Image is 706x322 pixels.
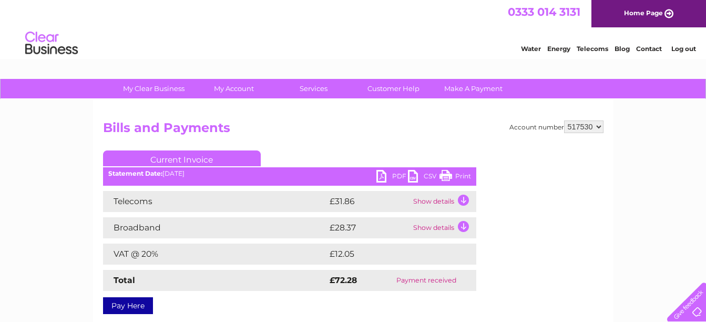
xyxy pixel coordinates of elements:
[671,45,696,53] a: Log out
[327,191,411,212] td: £31.86
[114,275,135,285] strong: Total
[408,170,439,185] a: CSV
[547,45,570,53] a: Energy
[411,217,476,238] td: Show details
[636,45,662,53] a: Contact
[105,6,602,51] div: Clear Business is a trading name of Verastar Limited (registered in [GEOGRAPHIC_DATA] No. 3667643...
[103,217,327,238] td: Broadband
[508,5,580,18] a: 0333 014 3131
[103,191,327,212] td: Telecoms
[110,79,197,98] a: My Clear Business
[103,170,476,177] div: [DATE]
[350,79,437,98] a: Customer Help
[615,45,630,53] a: Blog
[103,244,327,265] td: VAT @ 20%
[327,217,411,238] td: £28.37
[330,275,357,285] strong: £72.28
[108,169,162,177] b: Statement Date:
[103,150,261,166] a: Current Invoice
[327,244,454,265] td: £12.05
[103,297,153,314] a: Pay Here
[521,45,541,53] a: Water
[430,79,517,98] a: Make A Payment
[103,120,603,140] h2: Bills and Payments
[577,45,608,53] a: Telecoms
[376,170,408,185] a: PDF
[25,27,78,59] img: logo.png
[270,79,357,98] a: Services
[190,79,277,98] a: My Account
[376,270,476,291] td: Payment received
[439,170,471,185] a: Print
[509,120,603,133] div: Account number
[411,191,476,212] td: Show details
